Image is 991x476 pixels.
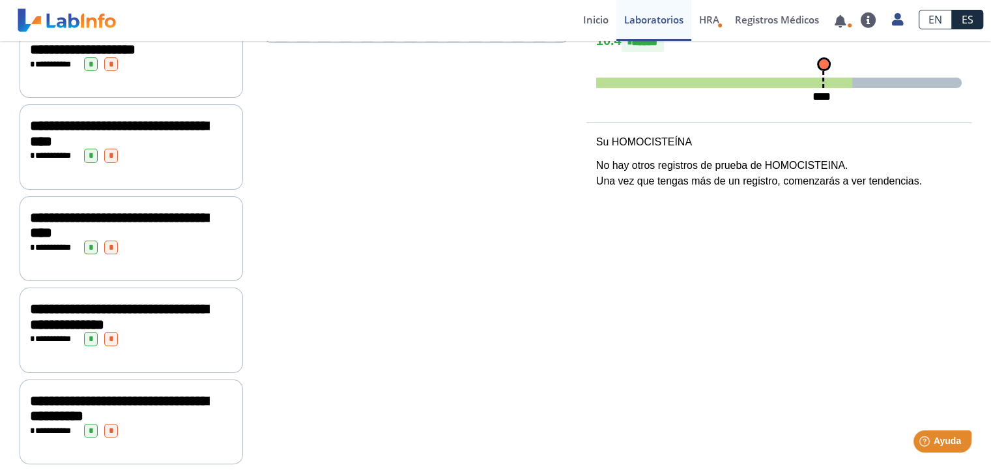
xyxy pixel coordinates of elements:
[596,33,622,48] font: 10.4
[699,13,719,26] font: HRA
[928,12,942,27] font: EN
[962,12,973,27] font: ES
[596,136,692,147] font: Su HOMOCISTEÍNA
[624,13,683,26] font: Laboratorios
[735,13,819,26] font: Registros Médicos
[596,175,922,186] font: Una vez que tengas más de un registro, comenzarás a ver tendencias.
[596,160,848,171] font: No hay otros registros de prueba de HOMOCISTEINA.
[875,425,977,462] iframe: Lanzador de widgets de ayuda
[583,13,609,26] font: Inicio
